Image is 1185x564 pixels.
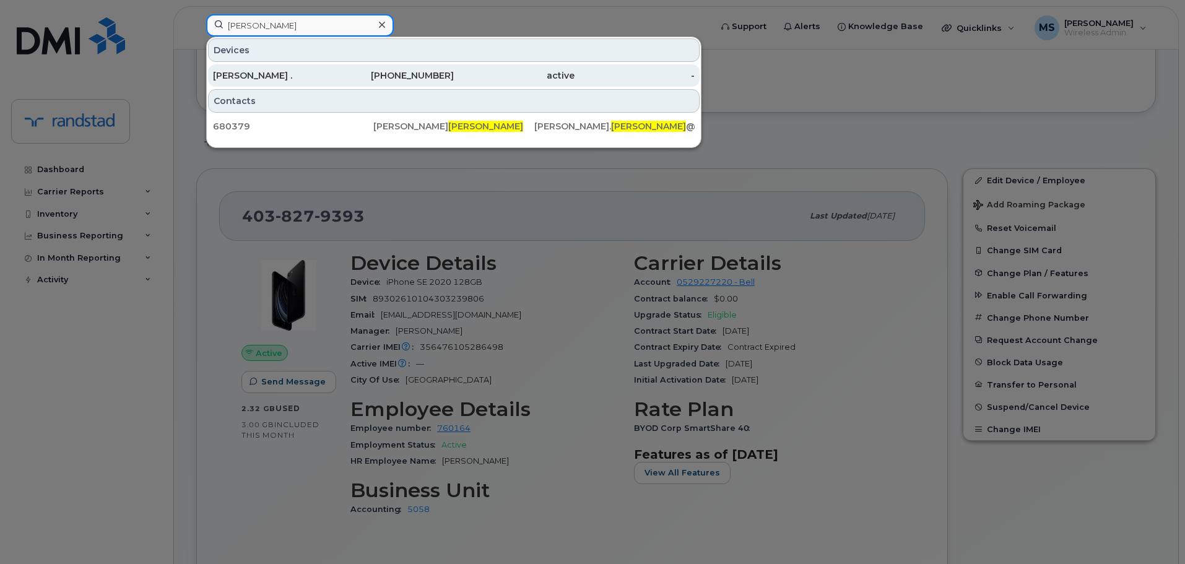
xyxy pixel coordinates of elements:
[213,69,334,82] div: [PERSON_NAME] .
[611,121,686,132] span: [PERSON_NAME]
[208,115,700,137] a: 680379[PERSON_NAME][PERSON_NAME][PERSON_NAME].[PERSON_NAME]@[DOMAIN_NAME]
[213,120,373,132] div: 680379
[373,120,534,132] div: [PERSON_NAME]
[208,38,700,62] div: Devices
[334,69,454,82] div: [PHONE_NUMBER]
[534,120,695,132] div: [PERSON_NAME]. @[DOMAIN_NAME]
[575,69,695,82] div: -
[208,64,700,87] a: [PERSON_NAME] .[PHONE_NUMBER]active-
[454,69,575,82] div: active
[206,14,394,37] input: Find something...
[208,89,700,113] div: Contacts
[448,121,523,132] span: [PERSON_NAME]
